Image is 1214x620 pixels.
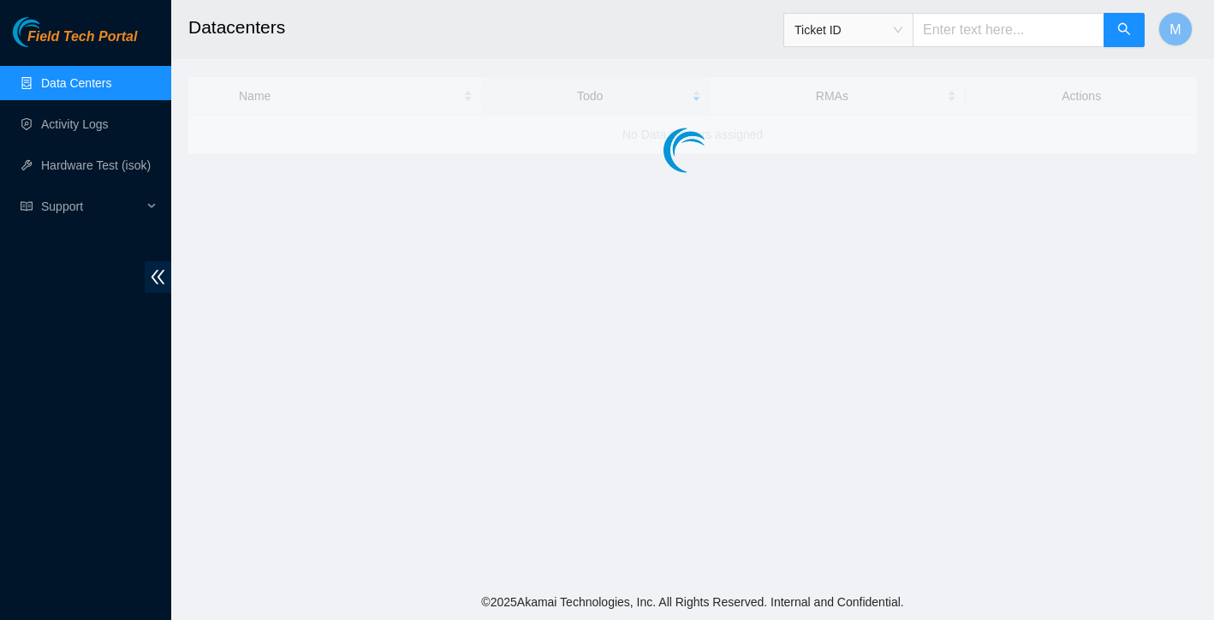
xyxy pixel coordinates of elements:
[13,31,137,53] a: Akamai TechnologiesField Tech Portal
[1169,19,1181,40] span: M
[171,584,1214,620] footer: © 2025 Akamai Technologies, Inc. All Rights Reserved. Internal and Confidential.
[41,117,109,131] a: Activity Logs
[1104,13,1145,47] button: search
[21,200,33,212] span: read
[1158,12,1193,46] button: M
[1117,22,1131,39] span: search
[913,13,1104,47] input: Enter text here...
[794,17,902,43] span: Ticket ID
[13,17,86,47] img: Akamai Technologies
[41,189,142,224] span: Support
[41,158,151,172] a: Hardware Test (isok)
[41,76,111,90] a: Data Centers
[145,261,171,293] span: double-left
[27,29,137,45] span: Field Tech Portal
